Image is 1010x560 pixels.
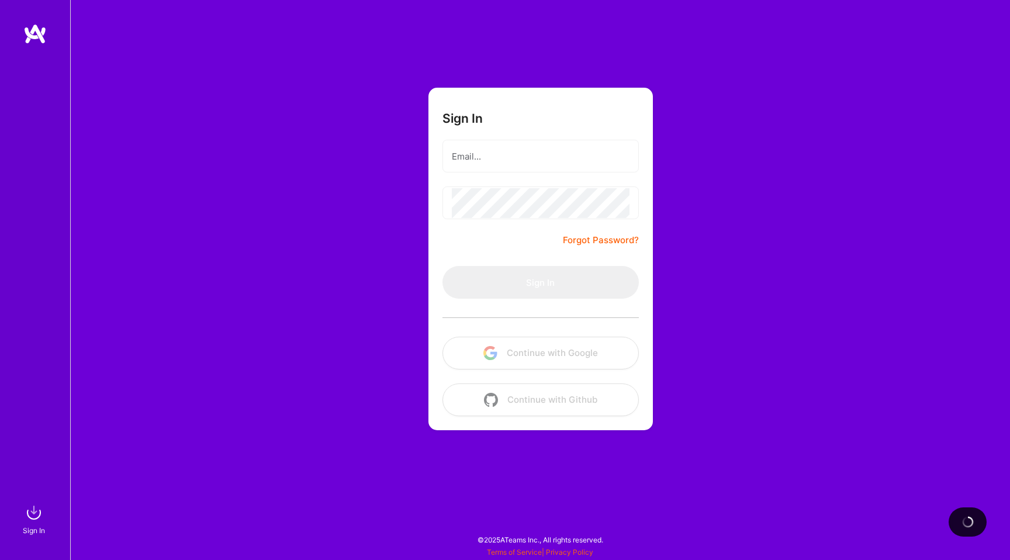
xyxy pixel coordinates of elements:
[442,266,639,299] button: Sign In
[452,141,629,171] input: Email...
[487,548,542,556] a: Terms of Service
[962,516,974,528] img: loading
[22,501,46,524] img: sign in
[442,383,639,416] button: Continue with Github
[483,346,497,360] img: icon
[442,337,639,369] button: Continue with Google
[23,23,47,44] img: logo
[70,525,1010,554] div: © 2025 ATeams Inc., All rights reserved.
[563,233,639,247] a: Forgot Password?
[23,524,45,537] div: Sign In
[484,393,498,407] img: icon
[442,111,483,126] h3: Sign In
[546,548,593,556] a: Privacy Policy
[487,548,593,556] span: |
[25,501,46,537] a: sign inSign In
